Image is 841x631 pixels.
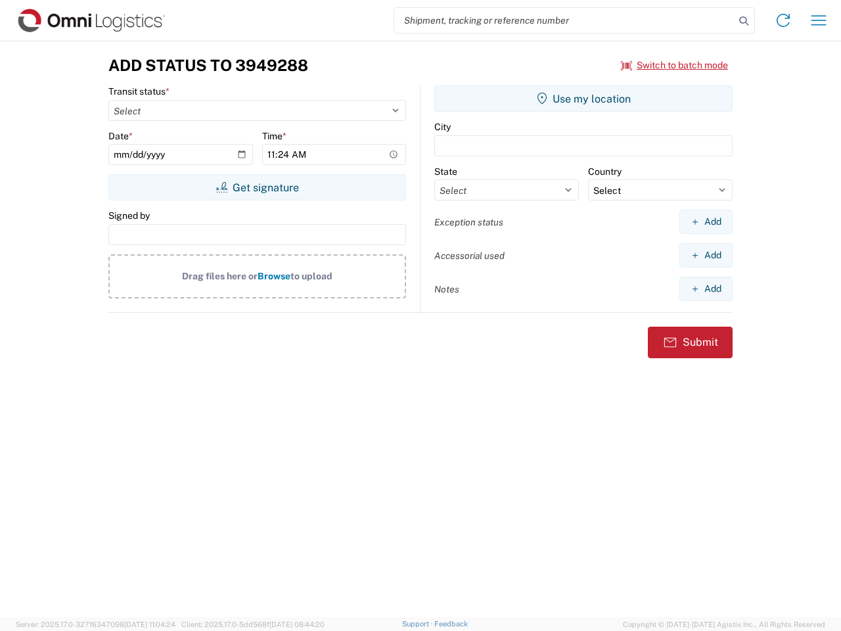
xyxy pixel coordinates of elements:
[258,271,290,281] span: Browse
[394,8,735,33] input: Shipment, tracking or reference number
[269,620,325,628] span: [DATE] 08:44:20
[434,166,457,177] label: State
[434,283,459,295] label: Notes
[290,271,332,281] span: to upload
[434,121,451,133] label: City
[679,210,733,234] button: Add
[434,620,468,628] a: Feedback
[588,166,622,177] label: Country
[181,620,325,628] span: Client: 2025.17.0-5dd568f
[623,619,825,630] span: Copyright © [DATE]-[DATE] Agistix Inc., All Rights Reserved
[434,85,733,112] button: Use my location
[648,327,733,358] button: Submit
[262,130,286,142] label: Time
[16,620,175,628] span: Server: 2025.17.0-327f6347098
[679,243,733,268] button: Add
[434,216,503,228] label: Exception status
[402,620,435,628] a: Support
[108,210,150,222] label: Signed by
[108,56,308,75] h3: Add Status to 3949288
[182,271,258,281] span: Drag files here or
[108,130,133,142] label: Date
[108,85,170,97] label: Transit status
[434,250,505,262] label: Accessorial used
[679,277,733,301] button: Add
[108,174,406,200] button: Get signature
[124,620,175,628] span: [DATE] 11:04:24
[621,55,728,76] button: Switch to batch mode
